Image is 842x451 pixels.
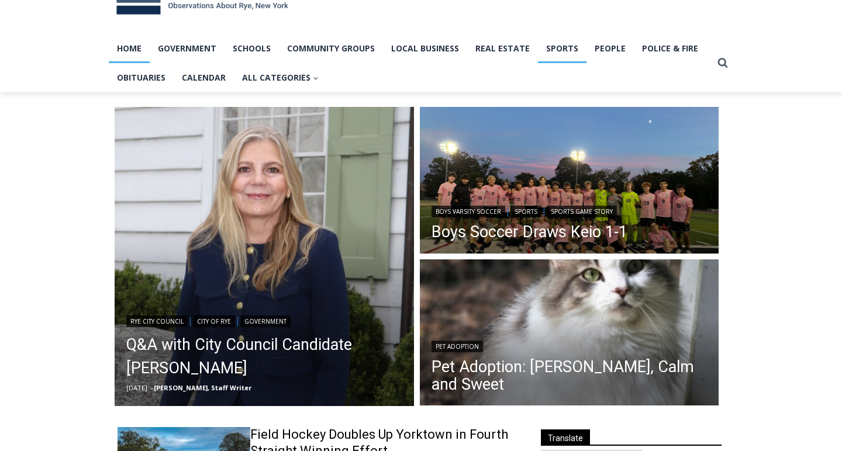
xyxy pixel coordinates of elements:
nav: Primary Navigation [109,34,712,93]
a: [PERSON_NAME], Staff Writer [154,383,251,392]
a: Sports Game Story [547,206,617,217]
a: Read More Pet Adoption: Mona, Calm and Sweet [420,259,719,409]
button: View Search Form [712,53,733,74]
a: Home [109,34,150,63]
a: Sports [538,34,586,63]
a: Government [240,315,291,327]
a: Local Business [383,34,467,63]
a: Obituaries [109,63,174,92]
time: [DATE] [126,383,147,392]
a: Police & Fire [634,34,706,63]
span: – [150,383,154,392]
span: Translate [541,429,590,445]
a: Sports [510,206,541,217]
a: People [586,34,634,63]
a: Read More Q&A with City Council Candidate Maria Tufvesson Shuck [115,107,414,406]
a: Community Groups [279,34,383,63]
a: Boys Varsity Soccer [432,206,505,217]
img: [PHOTO: Mona. Contributed.] [420,259,719,409]
a: Schools [225,34,279,63]
img: (PHOTO: City council candidate Maria Tufvesson Shuck.) [115,107,414,406]
a: Read More Boys Soccer Draws Keio 1-1 [420,107,719,256]
button: Child menu of All Categories [234,63,327,92]
a: Pet Adoption [432,341,483,352]
a: Rye City Council [126,315,188,327]
a: Boys Soccer Draws Keio 1-1 [432,223,627,241]
a: Q&A with City Council Candidate [PERSON_NAME] [126,333,402,380]
a: Calendar [174,63,234,92]
a: City of Rye [193,315,235,327]
a: Government [150,34,225,63]
img: (PHOTO: The Rye Boys Soccer team from their match agains Keio Academy on September 30, 2025. Cred... [420,107,719,256]
div: | | [432,203,627,217]
a: Pet Adoption: [PERSON_NAME], Calm and Sweet [432,358,708,393]
a: Real Estate [467,34,538,63]
div: | | [126,313,402,327]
